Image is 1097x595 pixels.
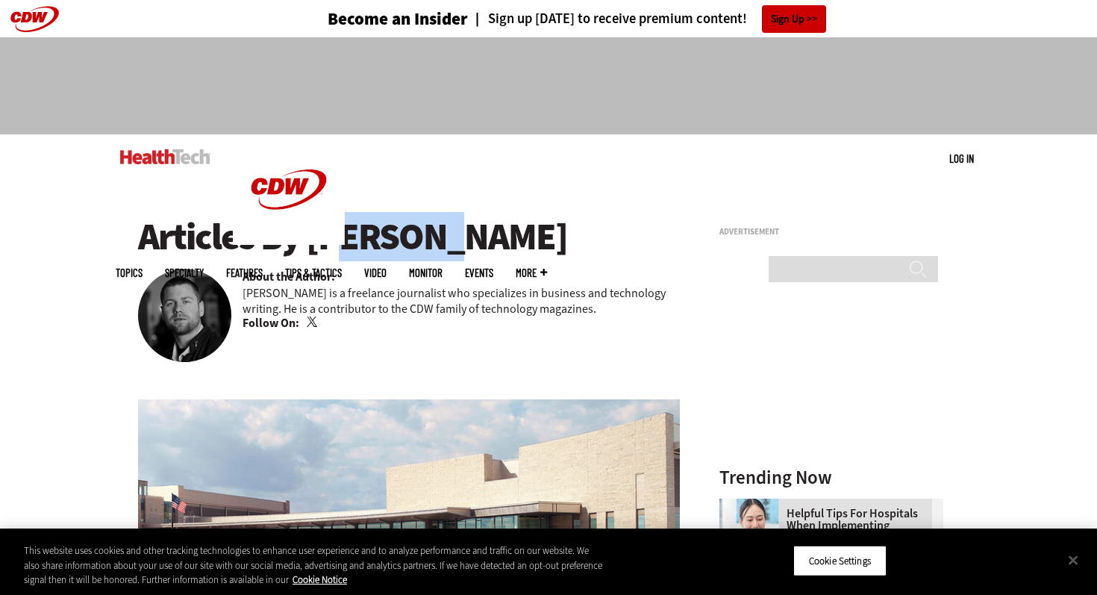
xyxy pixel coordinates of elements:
a: Doctor using phone to dictate to tablet [719,499,787,511]
a: Tips & Tactics [285,267,342,278]
a: Become an Insider [272,10,468,28]
p: [PERSON_NAME] is a freelance journalist who specializes in business and technology writing. He is... [243,285,680,317]
a: Twitter [307,317,320,328]
button: Close [1057,543,1090,576]
a: Helpful Tips for Hospitals When Implementing Microsoft Dragon Copilot [719,508,934,543]
img: Doctor using phone to dictate to tablet [719,499,779,558]
h3: Become an Insider [328,10,468,28]
a: Sign up [DATE] to receive premium content! [468,12,747,26]
div: This website uses cookies and other tracking technologies to enhance user experience and to analy... [24,543,604,588]
a: MonITor [409,267,443,278]
a: Features [226,267,263,278]
div: User menu [949,151,974,166]
h3: Trending Now [719,468,943,487]
b: Follow On: [243,315,299,331]
a: Video [364,267,387,278]
a: More information about your privacy [293,573,347,586]
span: Specialty [165,267,204,278]
img: Home [233,134,345,245]
span: More [516,267,547,278]
span: Topics [116,267,143,278]
img: Home [120,149,210,164]
a: Events [465,267,493,278]
button: Cookie Settings [793,545,887,576]
a: Log in [949,152,974,165]
iframe: advertisement [277,52,820,119]
a: Sign Up [762,5,826,33]
iframe: advertisement [719,242,943,429]
a: CDW [233,233,345,249]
